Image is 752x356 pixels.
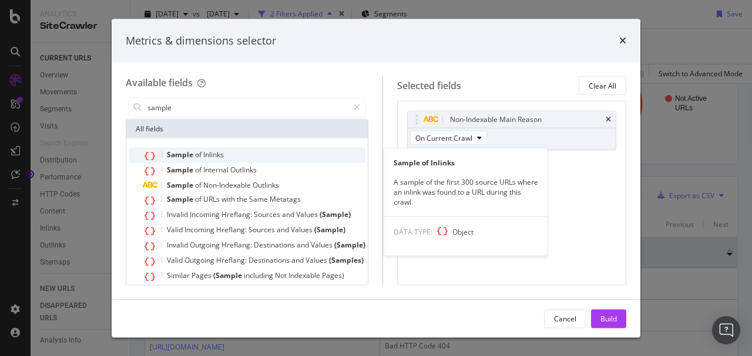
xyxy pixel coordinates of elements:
[305,255,329,265] span: Values
[221,240,254,250] span: Hreflang:
[394,227,432,237] span: DATA TYPE:
[275,270,288,280] span: Not
[591,309,626,328] button: Build
[254,240,297,250] span: Destinations
[216,225,249,235] span: Hreflang:
[297,240,311,250] span: and
[600,313,617,323] div: Build
[203,180,253,190] span: Non-Indexable
[146,99,348,116] input: Search by field name
[410,131,487,145] button: On Current Crawl
[277,225,291,235] span: and
[450,114,542,126] div: Non-Indexable Main Reason
[589,80,616,90] div: Clear All
[291,225,314,235] span: Values
[230,165,257,175] span: Outlinks
[282,209,296,219] span: and
[221,194,237,204] span: with
[167,255,184,265] span: Valid
[244,270,275,280] span: including
[249,255,291,265] span: Destinations
[712,316,740,344] div: Open Intercom Messenger
[126,33,276,48] div: Metrics & dimensions selector
[126,120,368,138] div: All fields
[397,79,461,92] div: Selected fields
[192,270,213,280] span: Pages
[544,309,586,328] button: Cancel
[167,165,195,175] span: Sample
[296,209,320,219] span: Values
[126,76,193,89] div: Available fields
[213,270,244,280] span: (Sample
[320,209,351,219] span: (Sample)
[384,157,548,167] div: Sample of Inlinks
[195,150,203,160] span: of
[237,194,249,204] span: the
[195,180,203,190] span: of
[203,194,221,204] span: URLs
[221,209,254,219] span: Hreflang:
[184,225,216,235] span: Incoming
[619,33,626,48] div: times
[167,194,195,204] span: Sample
[249,194,270,204] span: Same
[167,150,195,160] span: Sample
[270,194,301,204] span: Metatags
[322,270,344,280] span: Pages)
[167,270,192,280] span: Similar
[112,19,640,337] div: modal
[203,150,224,160] span: Inlinks
[167,225,184,235] span: Valid
[195,165,203,175] span: of
[167,209,190,219] span: Invalid
[329,255,364,265] span: (Samples)
[253,180,279,190] span: Outlinks
[167,180,195,190] span: Sample
[288,270,322,280] span: Indexable
[334,240,365,250] span: (Sample)
[415,133,472,143] span: On Current Crawl
[203,165,230,175] span: Internal
[384,177,548,206] div: A sample of the first 300 source URLs where an inlink was found to a URL during this crawl.
[254,209,282,219] span: Sources
[314,225,345,235] span: (Sample)
[184,255,216,265] span: Outgoing
[579,76,626,95] button: Clear All
[452,227,474,237] span: Object
[554,313,576,323] div: Cancel
[249,225,277,235] span: Sources
[190,209,221,219] span: Incoming
[606,116,611,123] div: times
[190,240,221,250] span: Outgoing
[167,240,190,250] span: Invalid
[195,194,203,204] span: of
[291,255,305,265] span: and
[407,111,616,150] div: Non-Indexable Main ReasontimesOn Current Crawl
[311,240,334,250] span: Values
[216,255,249,265] span: Hreflang:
